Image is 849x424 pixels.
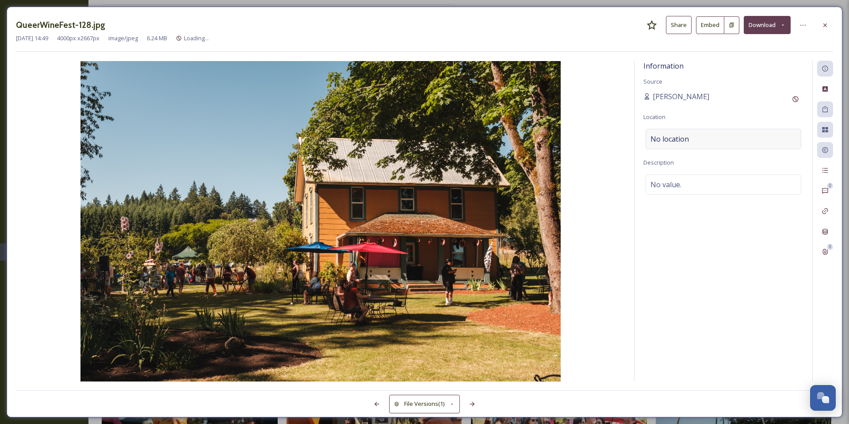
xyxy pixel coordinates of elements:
div: 0 [827,244,833,250]
span: 6.24 MB [147,34,167,42]
button: Embed [696,16,724,34]
span: Description [643,158,674,166]
img: QueerWineFest-128.jpg [16,61,625,382]
span: image/jpeg [108,34,138,42]
button: Share [666,16,692,34]
span: Loading... [184,34,209,42]
span: [PERSON_NAME] [653,91,709,102]
button: File Versions(1) [389,395,460,413]
span: Location [643,113,665,121]
span: Information [643,61,684,71]
span: [DATE] 14:49 [16,34,48,42]
span: 4000 px x 2667 px [57,34,99,42]
button: Download [744,16,791,34]
span: No location [650,134,689,144]
div: 0 [827,183,833,189]
h3: QueerWineFest-128.jpg [16,19,105,31]
span: No value. [650,179,681,190]
span: Source [643,77,662,85]
button: Open Chat [810,385,836,411]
